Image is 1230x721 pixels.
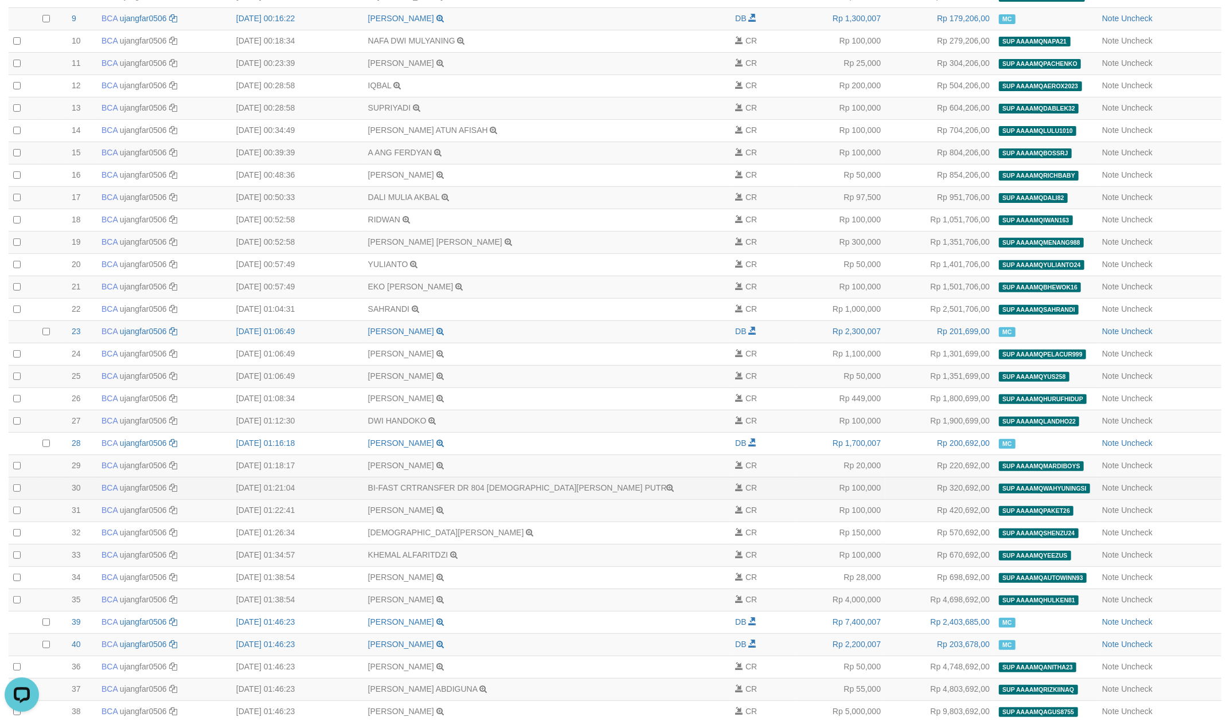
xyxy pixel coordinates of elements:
[72,282,81,291] span: 21
[745,148,757,157] span: CR
[169,461,177,470] a: Copy ujangfar0506 to clipboard
[120,371,167,381] a: ujangfar0506
[120,707,167,716] a: ujangfar0506
[1122,349,1153,358] a: Uncheck
[885,432,994,454] td: Rp 200,692,00
[120,58,167,68] a: ujangfar0506
[1102,260,1119,269] a: Note
[72,81,81,90] span: 12
[745,371,757,381] span: CR
[1102,684,1119,693] a: Note
[169,304,177,314] a: Copy ujangfar0506 to clipboard
[101,304,118,314] span: BCA
[1102,438,1119,448] a: Note
[120,304,167,314] a: ujangfar0506
[101,215,118,224] span: BCA
[999,14,1016,24] span: Manually Checked by: aafKayli
[1122,58,1153,68] a: Uncheck
[169,662,177,671] a: Copy ujangfar0506 to clipboard
[169,640,177,649] a: Copy ujangfar0506 to clipboard
[368,394,434,403] a: [PERSON_NAME]
[72,237,81,246] span: 19
[72,215,81,224] span: 18
[794,365,885,387] td: Rp 50,000
[745,349,757,358] span: CR
[999,417,1079,426] span: SUP AAAAMQLANDHO22
[169,260,177,269] a: Copy ujangfar0506 to clipboard
[120,662,167,671] a: ujangfar0506
[72,327,81,336] span: 23
[368,58,434,68] a: [PERSON_NAME]
[169,528,177,537] a: Copy ujangfar0506 to clipboard
[1102,215,1119,224] a: Note
[120,170,167,179] a: ujangfar0506
[232,387,364,410] td: [DATE] 01:08:34
[101,237,118,246] span: BCA
[169,327,177,336] a: Copy ujangfar0506 to clipboard
[368,282,454,291] a: EKO [PERSON_NAME]
[120,349,167,358] a: ujangfar0506
[72,58,81,68] span: 11
[745,416,757,425] span: CR
[368,550,448,559] a: KHEMAL ALFARITDZI
[169,506,177,515] a: Copy ujangfar0506 to clipboard
[794,75,885,97] td: Rp 200,000
[794,119,885,142] td: Rp 100,000
[72,371,81,381] span: 25
[120,640,167,649] a: ujangfar0506
[1102,707,1119,716] a: Note
[120,14,167,23] a: ujangfar0506
[169,371,177,381] a: Copy ujangfar0506 to clipboard
[72,103,81,112] span: 13
[120,416,167,425] a: ujangfar0506
[368,506,434,515] a: [PERSON_NAME]
[169,483,177,492] a: Copy ujangfar0506 to clipboard
[232,276,364,298] td: [DATE] 00:57:49
[1122,304,1153,314] a: Uncheck
[885,276,994,298] td: Rp 1,501,706,00
[120,282,167,291] a: ujangfar0506
[72,416,81,425] span: 27
[368,126,488,135] a: [PERSON_NAME] ATUN AFISAH
[1102,550,1119,559] a: Note
[169,36,177,45] a: Copy ujangfar0506 to clipboard
[885,7,994,30] td: Rp 179,206,00
[368,662,434,671] a: [PERSON_NAME]
[169,215,177,224] a: Copy ujangfar0506 to clipboard
[368,595,434,604] a: [PERSON_NAME]
[999,394,1087,404] span: SUP AAAAMQHURUFHIDUP
[120,528,167,537] a: ujangfar0506
[1122,282,1153,291] a: Uncheck
[169,438,177,448] a: Copy ujangfar0506 to clipboard
[885,97,994,119] td: Rp 604,206,00
[885,253,994,276] td: Rp 1,401,706,00
[1122,416,1153,425] a: Uncheck
[101,260,118,269] span: BCA
[120,617,167,626] a: ujangfar0506
[232,164,364,186] td: [DATE] 00:48:36
[794,387,885,410] td: Rp 449,000
[1122,595,1153,604] a: Uncheck
[72,14,76,23] span: 9
[1102,416,1119,425] a: Note
[232,253,364,276] td: [DATE] 00:57:49
[1102,148,1119,157] a: Note
[120,36,167,45] a: ujangfar0506
[120,438,167,448] a: ujangfar0506
[1102,282,1119,291] a: Note
[735,14,746,23] span: DB
[999,305,1079,315] span: SUP AAAAMQSAHRANDI
[1102,461,1119,470] a: Note
[885,119,994,142] td: Rp 704,206,00
[794,209,885,231] td: Rp 100,000
[999,238,1084,248] span: SUP AAAAMQMENANG988
[120,148,167,157] a: ujangfar0506
[794,253,885,276] td: Rp 50,000
[101,148,118,157] span: BCA
[745,215,757,224] span: CR
[745,81,757,90] span: CR
[1122,506,1153,515] a: Uncheck
[885,298,994,320] td: Rp 2,501,706,00
[232,97,364,119] td: [DATE] 00:28:58
[232,186,364,209] td: [DATE] 00:50:33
